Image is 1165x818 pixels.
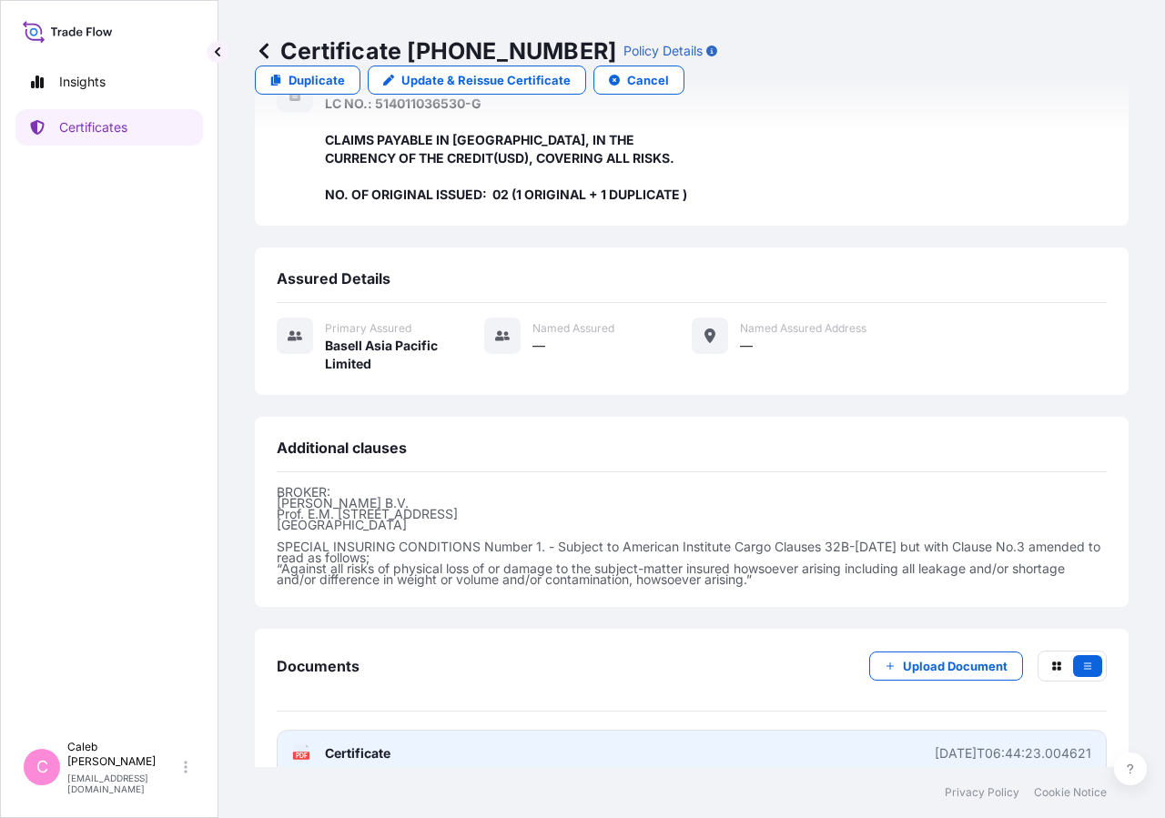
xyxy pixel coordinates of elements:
[945,785,1019,800] a: Privacy Policy
[401,71,571,89] p: Update & Reissue Certificate
[593,66,684,95] button: Cancel
[740,337,753,355] span: —
[869,651,1023,681] button: Upload Document
[740,321,866,336] span: Named Assured Address
[296,752,308,759] text: PDF
[532,337,545,355] span: —
[36,758,48,776] span: C
[627,71,669,89] p: Cancel
[532,321,614,336] span: Named Assured
[277,730,1107,777] a: PDFCertificate[DATE]T06:44:23.004621
[67,740,180,769] p: Caleb [PERSON_NAME]
[325,95,692,204] span: LC NO.: 514011036530-G CLAIMS PAYABLE IN [GEOGRAPHIC_DATA], IN THE CURRENCY OF THE CREDIT(USD), C...
[67,773,180,794] p: [EMAIL_ADDRESS][DOMAIN_NAME]
[903,657,1008,675] p: Upload Document
[1034,785,1107,800] a: Cookie Notice
[277,439,407,457] span: Additional clauses
[255,66,360,95] a: Duplicate
[325,321,411,336] span: Primary assured
[277,657,360,675] span: Documents
[277,269,390,288] span: Assured Details
[325,337,484,373] span: Basell Asia Pacific Limited
[255,36,616,66] p: Certificate [PHONE_NUMBER]
[325,744,390,762] span: Certificate
[289,71,345,89] p: Duplicate
[15,109,203,146] a: Certificates
[59,73,106,91] p: Insights
[15,64,203,100] a: Insights
[935,744,1091,762] div: [DATE]T06:44:23.004621
[277,487,1107,585] p: BROKER: [PERSON_NAME] B.V. Prof. E.M. [STREET_ADDRESS] [GEOGRAPHIC_DATA] SPECIAL INSURING CONDITI...
[368,66,586,95] a: Update & Reissue Certificate
[623,42,703,60] p: Policy Details
[59,118,127,136] p: Certificates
